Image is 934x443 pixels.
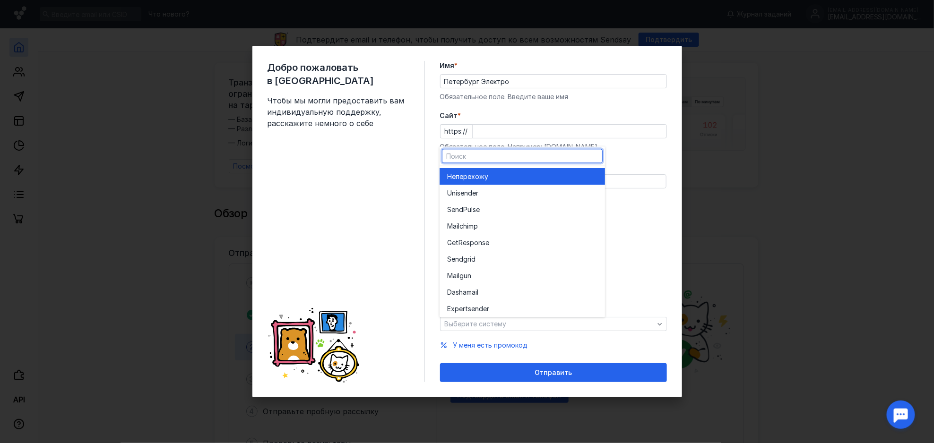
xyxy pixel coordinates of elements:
span: Mail [447,271,459,281]
span: Ex [447,304,455,314]
span: Добро пожаловать в [GEOGRAPHIC_DATA] [268,61,409,87]
span: Чтобы мы могли предоставить вам индивидуальную поддержку, расскажите немного о себе [268,95,409,129]
button: Выберите систему [440,317,667,331]
button: Mailchimp [440,218,605,234]
button: Unisender [440,185,605,201]
span: e [476,205,480,214]
button: У меня есть промокод [453,341,528,350]
span: Mailchim [447,221,474,231]
span: Unisende [447,188,476,198]
span: перехожу [456,172,488,181]
button: GetResponse [440,234,605,251]
span: pertsender [455,304,489,314]
div: grid [440,166,605,317]
span: У меня есть промокод [453,341,528,349]
span: Не [447,172,456,181]
div: Обязательное поле. Введите ваше имя [440,92,667,102]
div: Обязательное поле. Например: [DOMAIN_NAME] [440,142,667,152]
span: etResponse [452,238,489,247]
span: l [477,288,478,297]
span: Cайт [440,111,458,120]
span: SendPuls [447,205,476,214]
span: p [474,221,478,231]
button: Неперехожу [440,168,605,185]
span: r [476,188,478,198]
span: gun [459,271,471,281]
button: Отправить [440,363,667,382]
button: Dashamail [440,284,605,300]
span: Отправить [535,369,572,377]
span: G [447,238,452,247]
span: Sendgr [447,255,470,264]
span: Имя [440,61,455,70]
span: id [470,255,476,264]
span: Выберите систему [445,320,507,328]
button: Mailgun [440,267,605,284]
input: Поиск [442,149,602,162]
button: Expertsender [440,300,605,317]
button: Sendgrid [440,251,605,267]
span: Dashamai [447,288,477,297]
button: SendPulse [440,201,605,218]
